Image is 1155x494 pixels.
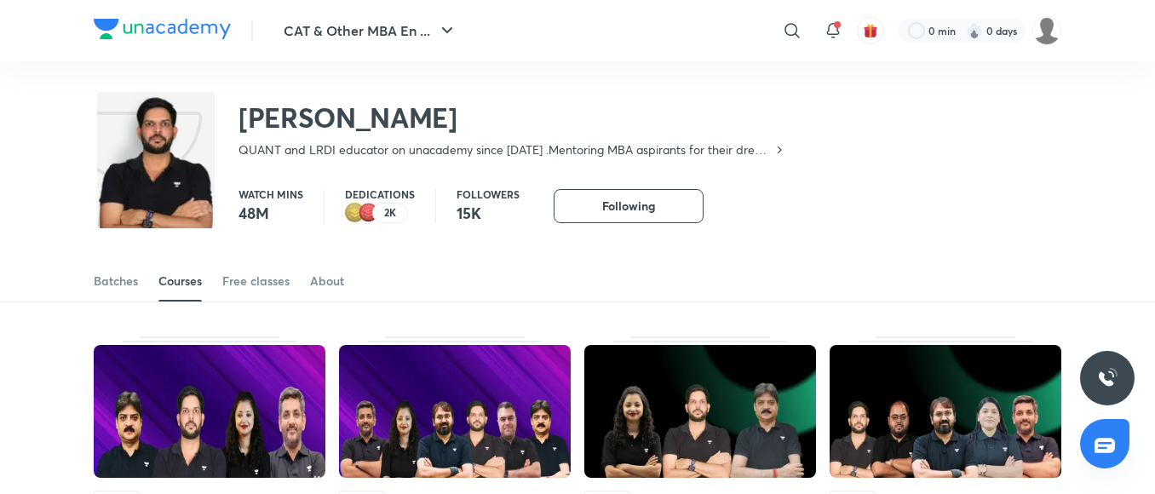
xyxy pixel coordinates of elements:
[94,273,138,290] div: Batches
[384,207,396,219] p: 2K
[238,141,773,158] p: QUANT and LRDI educator on unacademy since [DATE] .Mentoring MBA aspirants for their dream B scho...
[554,189,704,223] button: Following
[222,273,290,290] div: Free classes
[830,345,1061,478] img: Thumbnail
[94,19,231,39] img: Company Logo
[273,14,468,48] button: CAT & Other MBA En ...
[310,273,344,290] div: About
[457,203,520,223] p: 15K
[359,203,379,223] img: educator badge1
[158,261,202,302] a: Courses
[345,189,415,199] p: Dedications
[602,198,655,215] span: Following
[584,345,816,478] img: Thumbnail
[94,345,325,478] img: Thumbnail
[1097,368,1118,388] img: ttu
[238,203,303,223] p: 48M
[238,101,786,135] h2: [PERSON_NAME]
[310,261,344,302] a: About
[222,261,290,302] a: Free classes
[863,23,878,38] img: avatar
[158,273,202,290] div: Courses
[238,189,303,199] p: Watch mins
[94,19,231,43] a: Company Logo
[857,17,884,44] button: avatar
[1032,16,1061,45] img: chirag
[345,203,365,223] img: educator badge2
[457,189,520,199] p: Followers
[94,261,138,302] a: Batches
[966,22,983,39] img: streak
[97,95,215,260] img: class
[339,345,571,478] img: Thumbnail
